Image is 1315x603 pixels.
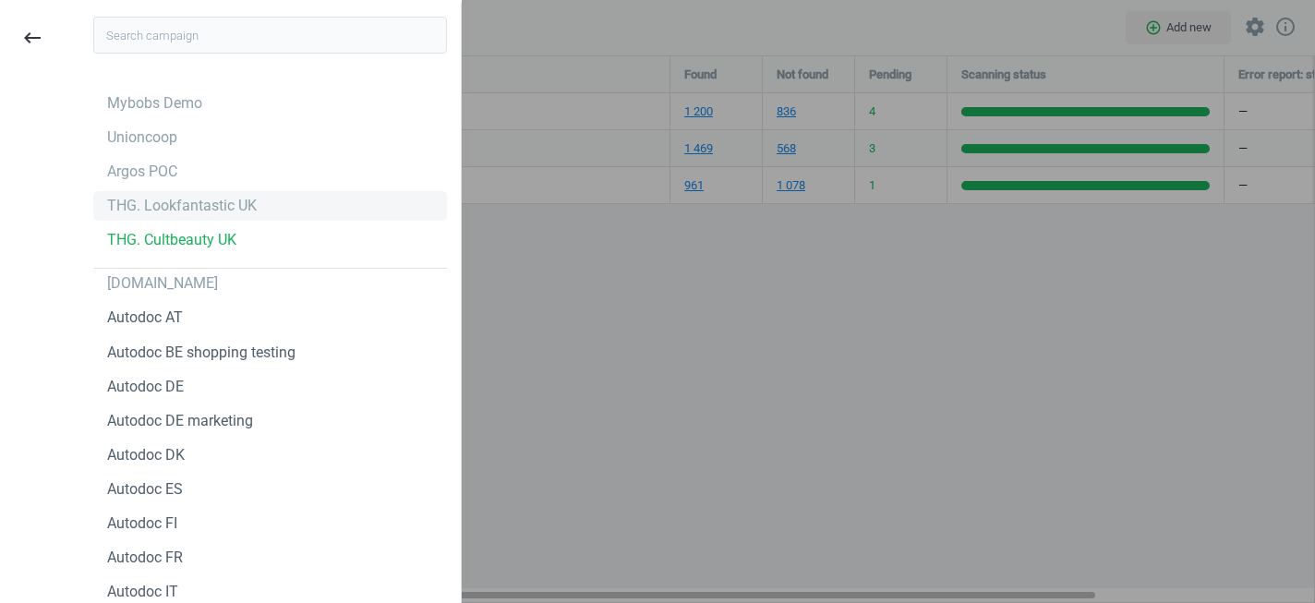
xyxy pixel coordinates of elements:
div: Autodoc DE marketing [107,411,253,431]
div: [DOMAIN_NAME] [107,273,218,294]
div: Autodoc FI [107,513,177,534]
div: Autodoc IT [107,582,178,602]
div: THG. Cultbeauty UK [107,230,236,250]
div: Argos POC [107,162,177,182]
div: Autodoc FR [107,548,183,568]
button: keyboard_backspace [11,17,54,60]
div: THG. Lookfantastic UK [107,196,257,216]
div: Unioncoop [107,127,177,148]
div: Autodoc BE shopping testing [107,343,296,363]
div: Autodoc DE [107,377,184,397]
i: keyboard_backspace [21,27,43,49]
div: Autodoc AT [107,308,183,328]
div: Autodoc DK [107,445,185,465]
div: Autodoc ES [107,479,183,500]
div: Mybobs Demo [107,93,202,114]
input: Search campaign [93,17,447,54]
